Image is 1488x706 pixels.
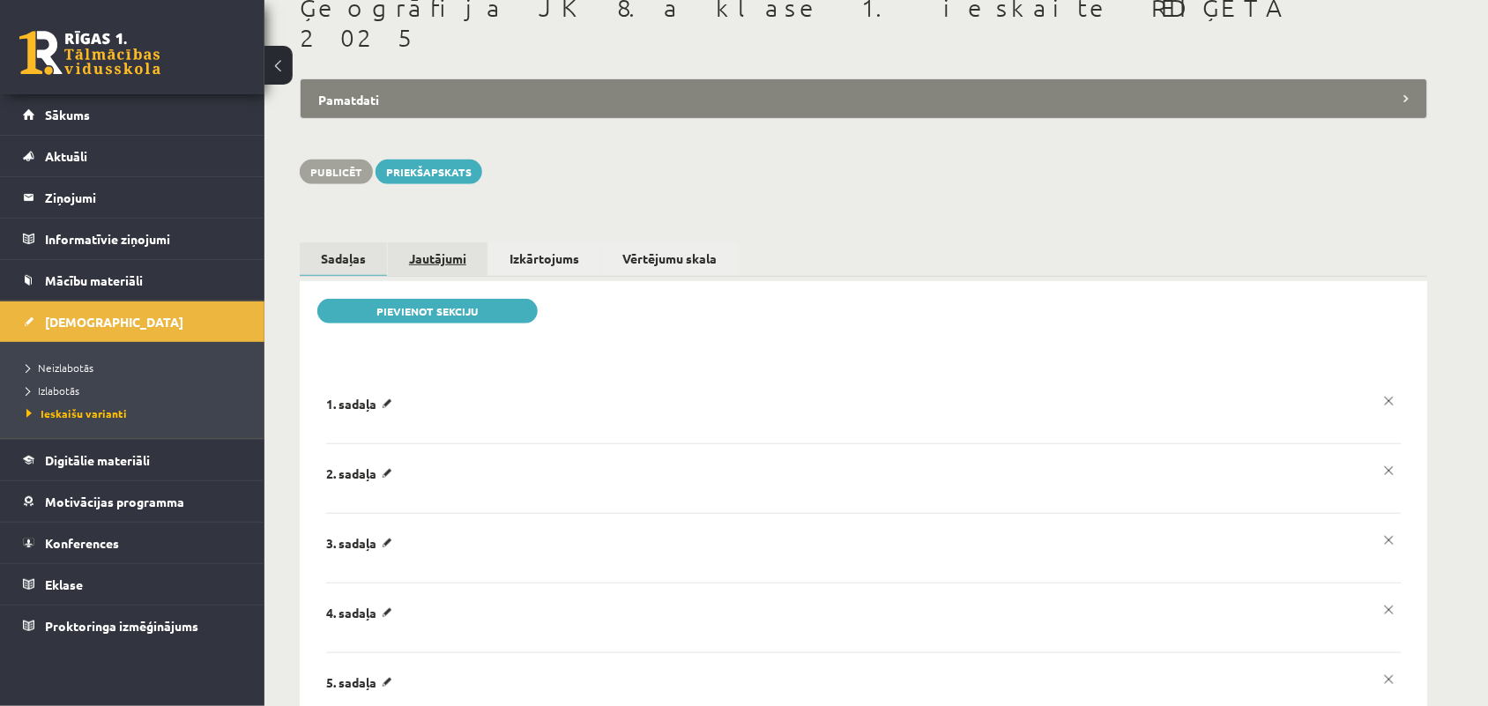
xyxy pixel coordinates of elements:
[388,242,487,275] a: Jautājumi
[26,406,127,420] span: Ieskaišu varianti
[300,78,1428,119] legend: Pamatdati
[326,605,398,621] p: 4. sadaļa
[326,674,398,690] p: 5. sadaļa
[1377,667,1402,692] a: x
[1377,389,1402,413] a: x
[23,301,242,342] a: [DEMOGRAPHIC_DATA]
[45,576,83,592] span: Eklase
[300,160,373,184] button: Publicēt
[23,606,242,646] a: Proktoringa izmēģinājums
[1377,458,1402,483] a: x
[23,260,242,301] a: Mācību materiāli
[45,494,184,509] span: Motivācijas programma
[300,242,387,277] a: Sadaļas
[45,177,242,218] legend: Ziņojumi
[1377,528,1402,553] a: x
[26,360,247,375] a: Neizlabotās
[45,148,87,164] span: Aktuāli
[1377,598,1402,622] a: x
[23,94,242,135] a: Sākums
[23,219,242,259] a: Informatīvie ziņojumi
[23,523,242,563] a: Konferences
[326,535,398,551] p: 3. sadaļa
[326,396,398,412] p: 1. sadaļa
[45,107,90,123] span: Sākums
[19,31,160,75] a: Rīgas 1. Tālmācības vidusskola
[45,272,143,288] span: Mācību materiāli
[26,383,79,398] span: Izlabotās
[26,383,247,398] a: Izlabotās
[45,219,242,259] legend: Informatīvie ziņojumi
[488,242,600,275] a: Izkārtojums
[23,481,242,522] a: Motivācijas programma
[45,314,183,330] span: [DEMOGRAPHIC_DATA]
[26,405,247,421] a: Ieskaišu varianti
[45,535,119,551] span: Konferences
[317,299,538,323] a: Pievienot sekciju
[23,564,242,605] a: Eklase
[45,452,150,468] span: Digitālie materiāli
[45,618,198,634] span: Proktoringa izmēģinājums
[23,440,242,480] a: Digitālie materiāli
[601,242,738,275] a: Vērtējumu skala
[23,136,242,176] a: Aktuāli
[376,160,482,184] a: Priekšapskats
[26,360,93,375] span: Neizlabotās
[23,177,242,218] a: Ziņojumi
[326,465,398,481] p: 2. sadaļa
